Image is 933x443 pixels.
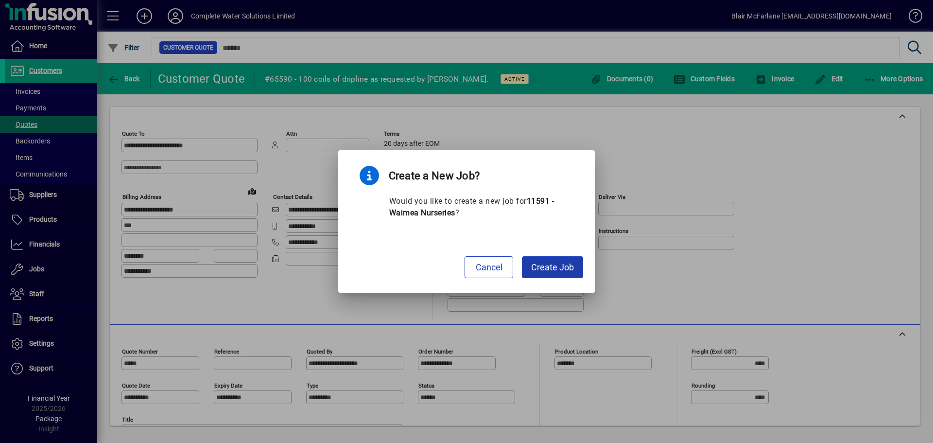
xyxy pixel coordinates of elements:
[476,261,502,274] span: Cancel
[389,170,480,182] strong: Create a New Job?
[531,261,574,274] span: Create Job
[522,256,583,278] button: Create Job
[465,256,513,278] button: Cancel
[389,195,554,219] p: Would you like to create a new job for ?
